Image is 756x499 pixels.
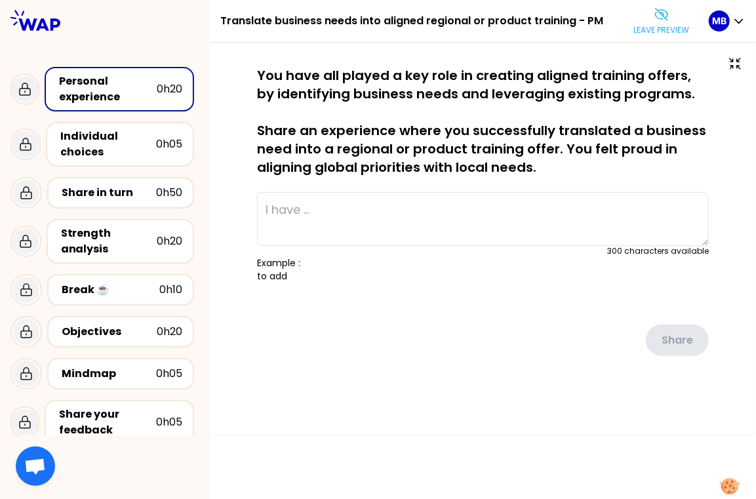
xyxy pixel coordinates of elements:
[156,414,182,430] div: 0h05
[157,81,182,97] div: 0h20
[62,282,159,298] div: Break ☕️
[62,185,156,201] div: Share in turn
[257,256,709,283] p: Example : to add
[157,233,182,249] div: 0h20
[646,325,709,356] button: Share
[156,185,182,201] div: 0h50
[712,14,726,28] p: MB
[607,246,709,256] div: 300 characters available
[62,366,156,382] div: Mindmap
[156,366,182,382] div: 0h05
[628,1,694,41] button: Leave preview
[159,282,182,298] div: 0h10
[60,129,156,160] div: Individual choices
[709,10,746,31] button: MB
[59,407,156,438] div: Share your feedback
[633,25,689,35] p: Leave preview
[257,66,709,176] p: You have all played a key role in creating aligned training offers, by identifying business needs...
[61,226,157,257] div: Strength analysis
[59,73,157,105] div: Personal experience
[62,324,157,340] div: Objectives
[156,136,182,152] div: 0h05
[16,447,55,486] a: Ouvrir le chat
[157,324,182,340] div: 0h20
